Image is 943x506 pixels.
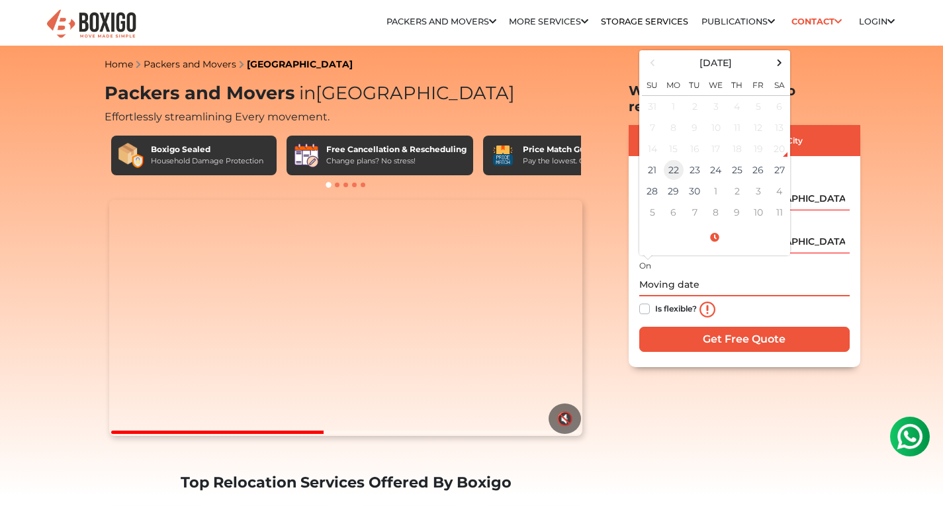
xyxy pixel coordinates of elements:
div: 20 [770,139,789,159]
div: Price Match Guarantee [523,144,623,155]
h1: Packers and Movers [105,83,588,105]
th: Sa [769,72,790,96]
span: [GEOGRAPHIC_DATA] [294,82,515,104]
a: Contact [787,11,846,32]
input: Get Free Quote [639,327,850,352]
a: Publications [701,17,775,26]
button: 🔇 [549,403,581,434]
div: Free Cancellation & Rescheduling [326,144,467,155]
input: Moving date [639,273,850,296]
a: More services [509,17,588,26]
label: On [639,260,651,272]
div: Change plans? No stress! [326,155,467,167]
a: Packers and Movers [386,17,496,26]
video: Your browser does not support the video tag. [109,200,582,437]
img: Boxigo [45,8,138,40]
th: Mo [663,72,684,96]
a: Select Time [642,232,787,243]
a: [GEOGRAPHIC_DATA] [247,58,353,70]
img: Price Match Guarantee [490,142,516,169]
th: Su [642,72,663,96]
h2: Top Relocation Services Offered By Boxigo [105,474,588,491]
div: Pay the lowest. Guaranteed! [523,155,623,167]
img: Free Cancellation & Rescheduling [293,142,320,169]
label: Is flexible? [655,301,697,315]
a: Packers and Movers [144,58,236,70]
span: Previous Month [643,54,661,71]
img: whatsapp-icon.svg [13,13,40,40]
div: Household Damage Protection [151,155,263,167]
a: Storage Services [601,17,688,26]
th: Tu [684,72,705,96]
th: Th [727,72,748,96]
img: info [699,302,715,317]
img: Boxigo Sealed [118,142,144,169]
span: Next Month [770,54,788,71]
span: in [299,82,316,104]
span: Effortlessly streamlining Every movement. [105,110,330,123]
th: Select Month [663,53,769,72]
h2: Where are you going to relocate? [629,83,860,114]
a: Login [859,17,895,26]
a: Home [105,58,133,70]
div: Boxigo Sealed [151,144,263,155]
th: We [705,72,727,96]
th: Fr [748,72,769,96]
